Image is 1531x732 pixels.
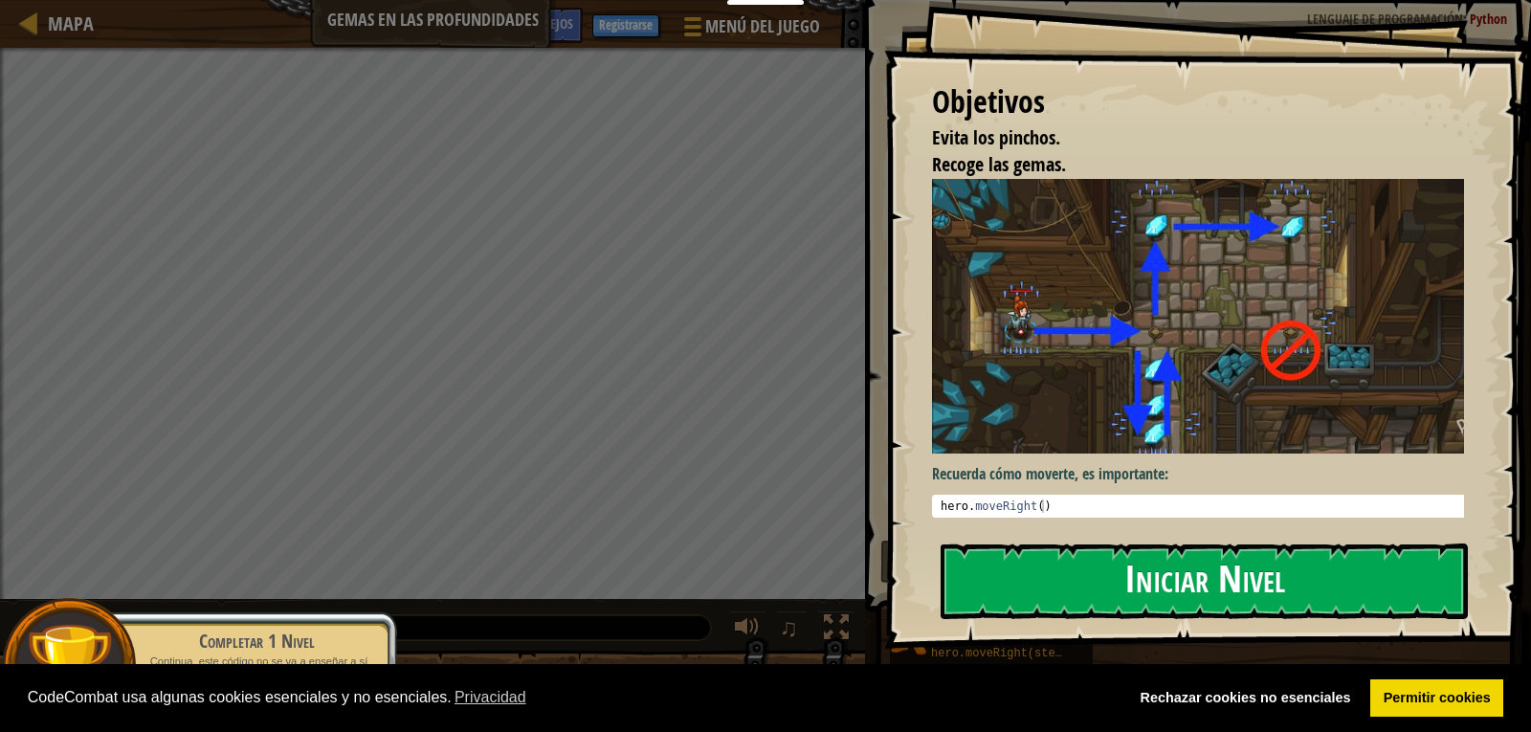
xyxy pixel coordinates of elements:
[728,610,766,650] button: Ajustar volúmen
[136,628,377,654] div: Completar 1 Nivel
[461,8,513,43] button: Ask AI
[941,543,1468,619] button: Iniciar Nivel
[932,151,1066,177] span: Recoge las gemas.
[452,683,529,712] a: learn more about cookies
[1370,679,1503,718] a: allow cookies
[908,151,1459,179] li: Recoge las gemas.
[28,683,1112,712] span: CodeCombat usa algunas cookies esenciales y no esenciales.
[48,11,94,36] span: Mapa
[908,124,1459,152] li: Evita los pinchos.
[931,647,1076,660] span: hero.moveRight(steps)
[817,610,855,650] button: Alterna pantalla completa.
[38,11,94,36] a: Mapa
[522,14,573,33] span: Consejos
[780,613,799,642] span: ♫
[932,463,1478,485] p: Recuerda cómo moverte, es importante:
[26,622,113,709] img: trophy.png
[471,14,503,33] span: Ask AI
[705,14,820,39] span: Menú del Juego
[776,610,809,650] button: ♫
[1127,679,1364,718] a: deny cookies
[592,14,659,37] button: Registrarse
[932,124,1060,150] span: Evita los pinchos.
[932,179,1478,454] img: Gemas en las profundidades
[880,540,1504,584] button: Correr
[136,654,377,682] p: Continua, este código no se va a enseñar a sí mismo.
[932,80,1464,124] div: Objetivos
[669,8,832,53] button: Menú del Juego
